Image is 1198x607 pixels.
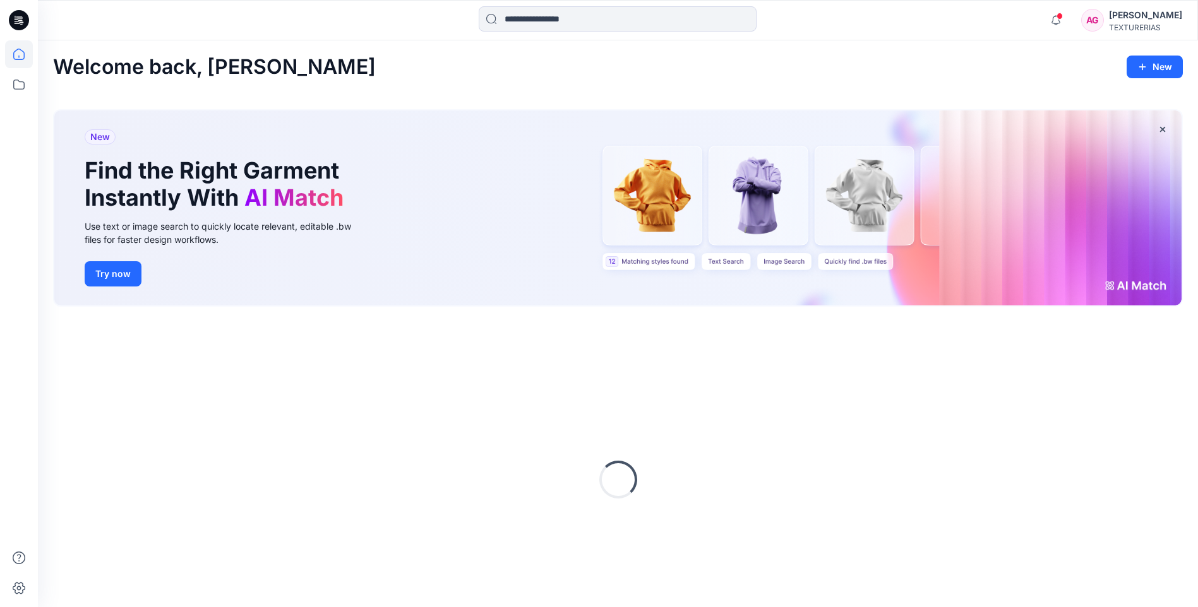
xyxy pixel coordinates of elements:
[53,56,376,79] h2: Welcome back, [PERSON_NAME]
[1109,23,1182,32] div: TEXTURERIAS
[85,220,369,246] div: Use text or image search to quickly locate relevant, editable .bw files for faster design workflows.
[244,184,344,211] span: AI Match
[1081,9,1104,32] div: AG
[1109,8,1182,23] div: [PERSON_NAME]
[90,129,110,144] span: New
[85,157,350,211] h1: Find the Right Garment Instantly With
[1127,56,1183,78] button: New
[85,261,141,286] button: Try now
